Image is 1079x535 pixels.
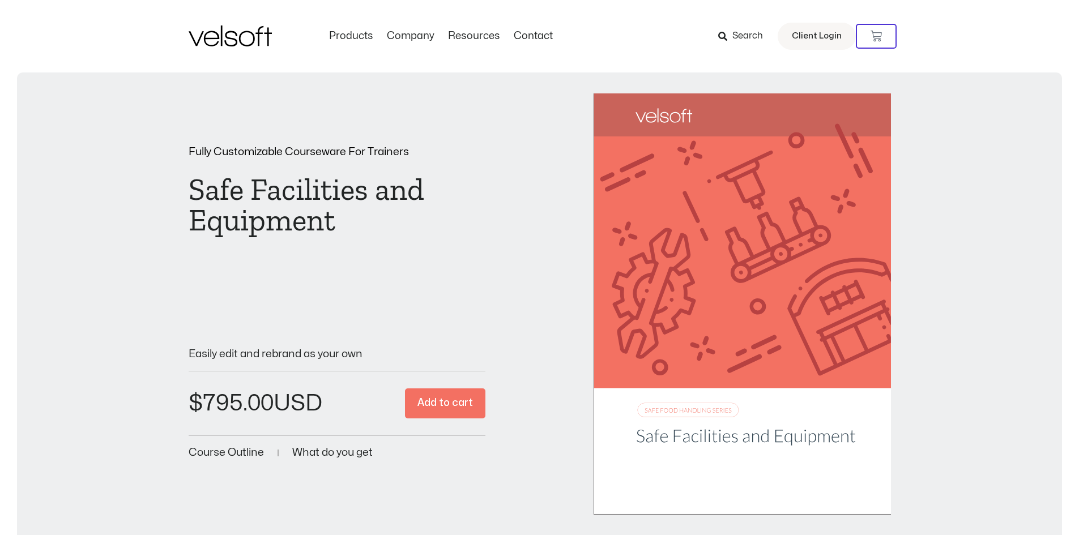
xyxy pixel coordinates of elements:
[718,27,771,46] a: Search
[441,30,507,42] a: ResourcesMenu Toggle
[189,349,486,359] p: Easily edit and rebrand as your own
[405,388,485,418] button: Add to cart
[792,29,842,44] span: Client Login
[189,392,274,414] bdi: 795.00
[189,147,486,157] p: Fully Customizable Courseware For Trainers
[778,23,856,50] a: Client Login
[292,447,373,458] a: What do you get
[732,29,763,44] span: Search
[189,25,272,46] img: Velsoft Training Materials
[507,30,560,42] a: ContactMenu Toggle
[322,30,380,42] a: ProductsMenu Toggle
[380,30,441,42] a: CompanyMenu Toggle
[189,392,203,414] span: $
[189,174,486,236] h1: Safe Facilities and Equipment
[189,447,264,458] a: Course Outline
[322,30,560,42] nav: Menu
[594,93,891,515] img: Second Product Image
